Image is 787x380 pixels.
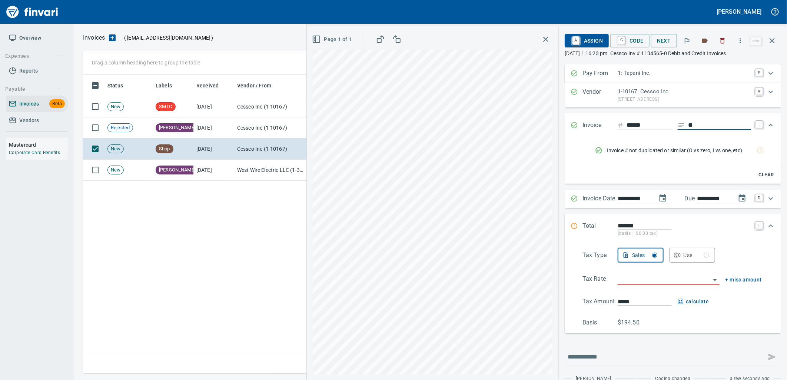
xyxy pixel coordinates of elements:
span: Page 1 of 1 [313,35,352,44]
button: Open [710,275,720,285]
span: [PERSON_NAME] [156,124,198,131]
span: Beta [49,100,65,108]
a: InvoicesBeta [6,96,68,112]
div: Expand [565,190,781,208]
span: [PERSON_NAME] [156,167,198,174]
div: Expand [565,64,781,83]
p: Tax Type [582,251,618,263]
h5: [PERSON_NAME] [717,8,761,16]
button: More [732,33,748,49]
div: Sales [632,251,657,260]
a: I [756,121,763,128]
p: Drag a column heading here to group the table [92,59,200,66]
span: SMTC [156,103,175,110]
button: [PERSON_NAME] [715,6,763,17]
p: Pay From [582,69,618,79]
span: Close invoice [748,32,781,50]
p: (basis + $0.00 tax) [618,230,751,237]
span: Next [657,36,671,46]
span: Clear [756,171,776,179]
span: Labels [156,81,172,90]
td: Cessco Inc (1-10167) [234,96,308,117]
button: Labels [697,33,713,49]
button: calculate [678,297,709,306]
span: Vendor / From [237,81,271,90]
svg: Invoice description [678,121,685,129]
span: Reports [19,66,38,76]
td: West Wire Electric LLC (1-39920) [234,160,308,181]
p: Due [684,194,720,203]
button: CCode [610,34,650,47]
td: Cessco Inc (1-10167) [234,139,308,160]
td: [DATE] [193,117,234,139]
a: Overview [6,30,68,46]
div: Expand [565,245,781,333]
span: Labels [156,81,182,90]
a: C [618,36,625,44]
p: Total [582,221,618,237]
td: [DATE] [193,96,234,117]
button: Next [651,34,677,48]
button: Sales [618,248,664,263]
p: ( ) [120,34,213,41]
p: Invoice Date [582,194,618,204]
button: Payable [2,82,64,96]
p: 1-10167: Cessco Inc [618,87,751,96]
button: Flag [679,33,695,49]
nav: rules from agents [589,141,775,160]
button: + misc amount [725,275,762,284]
a: T [756,221,763,229]
span: [EMAIL_ADDRESS][DOMAIN_NAME] [126,34,211,41]
span: Expenses [5,51,61,61]
a: esc [750,37,761,45]
td: Cessco Inc (1-10167) [234,117,308,139]
span: Status [107,81,133,90]
span: New [108,167,123,174]
a: Vendors [6,112,68,129]
span: Received [196,81,219,90]
span: Payable [5,84,61,94]
button: Expenses [2,49,64,63]
a: Corporate Card Benefits [9,150,60,155]
a: Reports [6,63,68,79]
span: Rejected [108,124,133,131]
span: Invoice # not duplicated or similar (O vs zero, I vs one, etc) [607,147,757,154]
button: AAssign [565,34,609,47]
span: Overview [19,33,41,43]
div: Expand [565,83,781,107]
p: [DATE] 1:16:23 pm. Cessco Inv # 1134565-0 Debit and Credit Invoices. [565,50,781,57]
p: Tax Rate [582,274,618,285]
p: Invoices [83,33,105,42]
span: New [108,103,123,110]
img: Finvari [4,3,60,21]
p: 1: Tapani Inc. [618,69,751,77]
span: Status [107,81,123,90]
p: Basis [582,318,618,327]
button: change due date [733,189,751,207]
div: Expand [565,113,781,138]
span: Vendors [19,116,39,125]
p: Invoice [582,121,618,130]
span: Assign [571,34,603,47]
a: V [756,87,763,95]
p: $194.50 [618,318,653,327]
h6: Mastercard [9,141,68,149]
span: Code [616,34,644,47]
span: Vendor / From [237,81,281,90]
a: D [756,194,763,201]
p: Vendor [582,87,618,103]
span: New [108,146,123,153]
span: Invoices [19,99,39,109]
a: P [756,69,763,76]
td: [DATE] [193,160,234,181]
button: Clear [754,169,778,181]
button: Use [670,248,715,263]
div: Use [684,251,710,260]
div: Expand [565,214,781,245]
span: Shop [156,146,173,153]
a: A [572,36,580,44]
span: This records your message into the invoice and notifies anyone mentioned [763,348,781,366]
